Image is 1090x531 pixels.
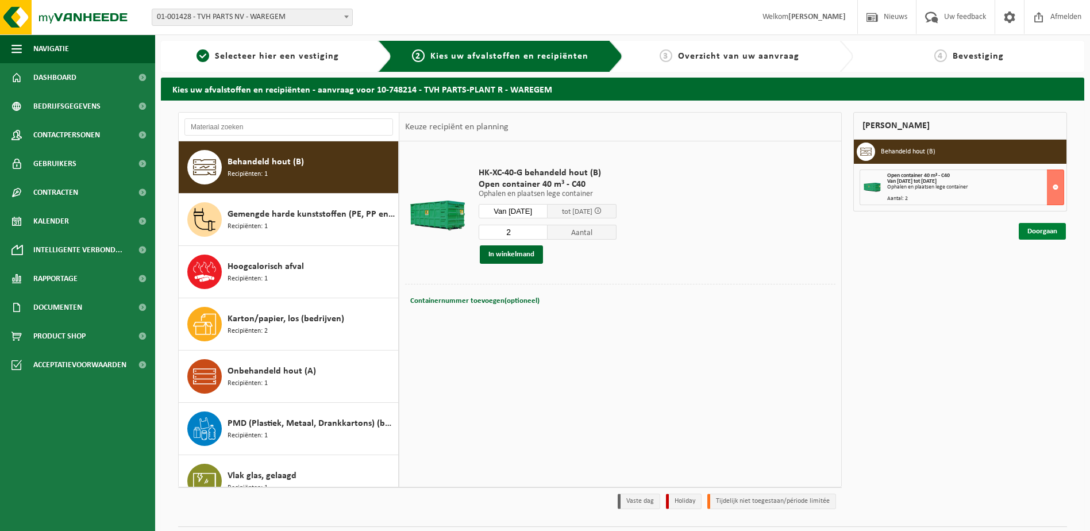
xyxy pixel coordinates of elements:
[33,351,126,379] span: Acceptatievoorwaarden
[412,49,425,62] span: 2
[666,494,702,509] li: Holiday
[887,184,1064,190] div: Ophalen en plaatsen lege container
[33,178,78,207] span: Contracten
[479,204,548,218] input: Selecteer datum
[228,260,304,274] span: Hoogcalorisch afval
[479,179,617,190] span: Open container 40 m³ - C40
[887,196,1064,202] div: Aantal: 2
[228,169,268,180] span: Recipiënten: 1
[179,246,399,298] button: Hoogcalorisch afval Recipiënten: 1
[179,141,399,194] button: Behandeld hout (B) Recipiënten: 1
[179,455,399,507] button: Vlak glas, gelaagd Recipiënten: 1
[228,469,296,483] span: Vlak glas, gelaagd
[707,494,836,509] li: Tijdelijk niet toegestaan/période limitée
[409,293,541,309] button: Containernummer toevoegen(optioneel)
[228,207,395,221] span: Gemengde harde kunststoffen (PE, PP en PVC), recycleerbaar (industrieel)
[934,49,947,62] span: 4
[179,194,399,246] button: Gemengde harde kunststoffen (PE, PP en PVC), recycleerbaar (industrieel) Recipiënten: 1
[953,52,1004,61] span: Bevestiging
[228,155,304,169] span: Behandeld hout (B)
[1019,223,1066,240] a: Doorgaan
[548,225,617,240] span: Aantal
[167,49,369,63] a: 1Selecteer hier een vestiging
[562,208,592,216] span: tot [DATE]
[33,149,76,178] span: Gebruikers
[228,312,344,326] span: Karton/papier, los (bedrijven)
[228,430,268,441] span: Recipiënten: 1
[33,207,69,236] span: Kalender
[215,52,339,61] span: Selecteer hier een vestiging
[179,403,399,455] button: PMD (Plastiek, Metaal, Drankkartons) (bedrijven) Recipiënten: 1
[33,34,69,63] span: Navigatie
[228,364,316,378] span: Onbehandeld hout (A)
[881,143,935,161] h3: Behandeld hout (B)
[152,9,353,26] span: 01-001428 - TVH PARTS NV - WAREGEM
[853,112,1067,140] div: [PERSON_NAME]
[33,322,86,351] span: Product Shop
[33,236,122,264] span: Intelligente verbond...
[479,190,617,198] p: Ophalen en plaatsen lege container
[228,274,268,284] span: Recipiënten: 1
[179,351,399,403] button: Onbehandeld hout (A) Recipiënten: 1
[33,92,101,121] span: Bedrijfsgegevens
[480,245,543,264] button: In winkelmand
[161,78,1084,100] h2: Kies uw afvalstoffen en recipiënten - aanvraag voor 10-748214 - TVH PARTS-PLANT R - WAREGEM
[197,49,209,62] span: 1
[228,221,268,232] span: Recipiënten: 1
[410,297,540,305] span: Containernummer toevoegen(optioneel)
[399,113,514,141] div: Keuze recipiënt en planning
[33,293,82,322] span: Documenten
[184,118,393,136] input: Materiaal zoeken
[887,172,950,179] span: Open container 40 m³ - C40
[618,494,660,509] li: Vaste dag
[479,167,617,179] span: HK-XC-40-G behandeld hout (B)
[33,264,78,293] span: Rapportage
[33,121,100,149] span: Contactpersonen
[152,9,352,25] span: 01-001428 - TVH PARTS NV - WAREGEM
[228,326,268,337] span: Recipiënten: 2
[228,417,395,430] span: PMD (Plastiek, Metaal, Drankkartons) (bedrijven)
[788,13,846,21] strong: [PERSON_NAME]
[660,49,672,62] span: 3
[678,52,799,61] span: Overzicht van uw aanvraag
[430,52,588,61] span: Kies uw afvalstoffen en recipiënten
[179,298,399,351] button: Karton/papier, los (bedrijven) Recipiënten: 2
[228,378,268,389] span: Recipiënten: 1
[33,63,76,92] span: Dashboard
[228,483,268,494] span: Recipiënten: 1
[887,178,937,184] strong: Van [DATE] tot [DATE]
